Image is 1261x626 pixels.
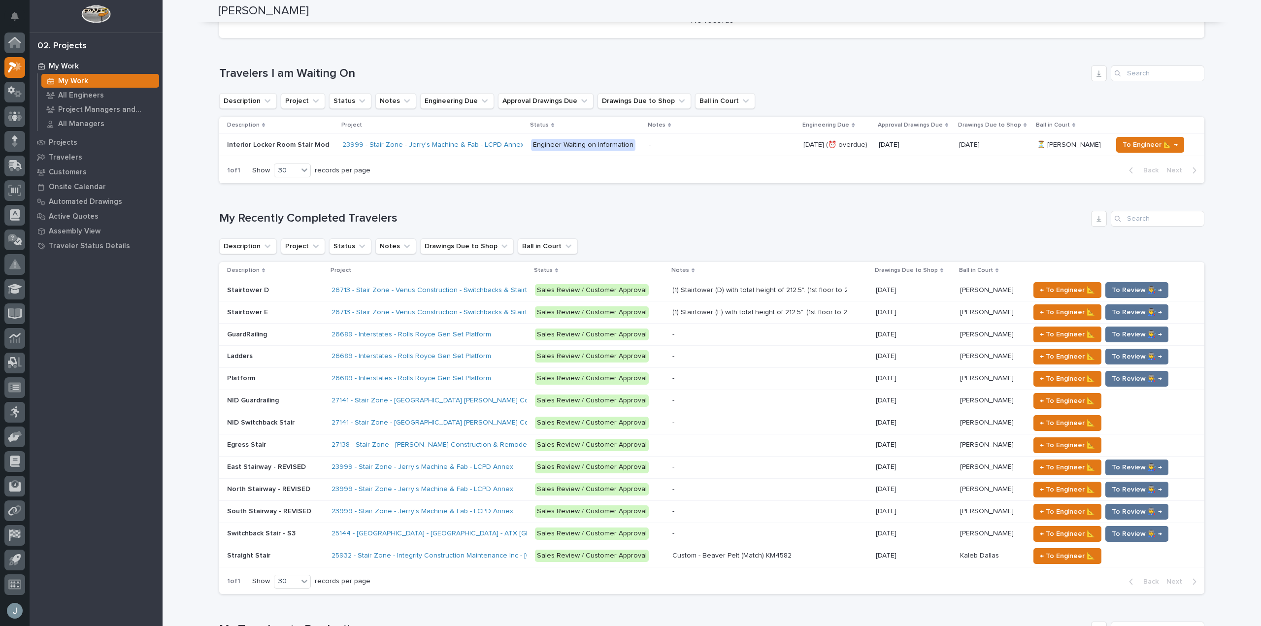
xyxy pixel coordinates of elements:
p: GuardRailing [227,329,269,339]
button: Ball in Court [518,238,578,254]
button: To Review 👨‍🏭 → [1105,371,1168,387]
h1: My Recently Completed Travelers [219,211,1087,226]
a: 26689 - Interstates - Rolls Royce Gen Set Platform [332,374,491,383]
button: Next [1162,577,1204,586]
p: Show [252,577,270,586]
p: 1 of 1 [219,569,248,593]
div: - [672,463,674,471]
div: Sales Review / Customer Approval [535,372,649,385]
p: All Engineers [58,91,104,100]
p: Project Managers and Engineers [58,105,155,114]
span: ← To Engineer 📐 [1040,439,1095,451]
div: - [672,485,674,494]
p: Automated Drawings [49,198,122,206]
span: ← To Engineer 📐 [1040,484,1095,495]
a: My Work [30,59,163,73]
p: Egress Stair [227,439,268,449]
div: Sales Review / Customer Approval [535,350,649,362]
p: [DATE] [876,329,898,339]
p: Notes [671,265,689,276]
p: Traveler Status Details [49,242,130,251]
div: Notifications [12,12,25,28]
p: Show [252,166,270,175]
button: To Engineer 📐 → [1116,137,1184,153]
div: Sales Review / Customer Approval [535,329,649,341]
span: To Review 👨‍🏭 → [1112,306,1162,318]
span: ← To Engineer 📐 [1040,528,1095,540]
span: ← To Engineer 📐 [1040,506,1095,518]
p: My Work [49,62,79,71]
a: Traveler Status Details [30,238,163,253]
a: 23999 - Stair Zone - Jerry's Machine & Fab - LCPD Annex [332,507,513,516]
button: users-avatar [4,600,25,621]
div: Sales Review / Customer Approval [535,527,649,540]
p: Approval Drawings Due [878,120,943,131]
p: [PERSON_NAME] [960,395,1016,405]
p: Drawings Due to Shop [875,265,938,276]
div: Search [1111,211,1204,227]
span: To Review 👨‍🏭 → [1112,528,1162,540]
div: Sales Review / Customer Approval [535,505,649,518]
button: To Review 👨‍🏭 → [1105,482,1168,497]
div: - [672,441,674,449]
span: Next [1166,166,1188,175]
p: Straight Stair [227,550,272,560]
button: Description [219,93,277,109]
tr: Straight StairStraight Stair 25932 - Stair Zone - Integrity Construction Maintenance Inc - [GEOGR... [219,545,1204,567]
span: To Engineer 📐 → [1123,139,1178,151]
button: To Review 👨‍🏭 → [1105,349,1168,364]
p: records per page [315,166,370,175]
p: All Managers [58,120,104,129]
button: Description [219,238,277,254]
p: [DATE] [876,483,898,494]
span: Back [1137,577,1159,586]
span: To Review 👨‍🏭 → [1112,484,1162,495]
p: East Stairway - REVISED [227,461,308,471]
a: Assembly View [30,224,163,238]
p: [DATE] [879,141,951,149]
p: [DATE] [876,395,898,405]
p: [PERSON_NAME] [960,284,1016,295]
p: [PERSON_NAME] [960,483,1016,494]
input: Search [1111,66,1204,81]
a: Travelers [30,150,163,165]
p: Onsite Calendar [49,183,106,192]
p: Engineering Due [802,120,849,131]
button: Project [281,238,325,254]
p: [DATE] [876,417,898,427]
button: ← To Engineer 📐 [1033,526,1101,542]
span: ← To Engineer 📐 [1040,417,1095,429]
span: Next [1166,577,1188,586]
span: ← To Engineer 📐 [1040,550,1095,562]
div: Sales Review / Customer Approval [535,284,649,297]
button: Ball in Court [695,93,755,109]
p: Ladders [227,350,255,361]
tr: Stairtower EStairtower E 26713 - Stair Zone - Venus Construction - Switchbacks & Stairtowers Sale... [219,301,1204,323]
p: Switchback Stair - S3 [227,527,298,538]
p: Drawings Due to Shop [958,120,1021,131]
button: ← To Engineer 📐 [1033,437,1101,453]
span: To Review 👨‍🏭 → [1112,284,1162,296]
p: records per page [315,577,370,586]
div: - [672,374,674,383]
tr: East Stairway - REVISEDEast Stairway - REVISED 23999 - Stair Zone - Jerry's Machine & Fab - LCPD ... [219,456,1204,478]
p: My Work [58,77,88,86]
div: (1) Stairtower (E) with total height of 212.5". (1st floor to 2nd floor is 104" / 2nd floor to 3r... [672,308,845,317]
a: 25932 - Stair Zone - Integrity Construction Maintenance Inc - [GEOGRAPHIC_DATA] - Straight Stair [332,552,638,560]
span: ← To Engineer 📐 [1040,284,1095,296]
tr: Stairtower DStairtower D 26713 - Stair Zone - Venus Construction - Switchbacks & Stairtowers Sale... [219,279,1204,301]
a: Project Managers and Engineers [38,102,163,116]
p: [DATE] [876,284,898,295]
button: To Review 👨‍🏭 → [1105,504,1168,520]
tr: GuardRailingGuardRailing 26689 - Interstates - Rolls Royce Gen Set Platform Sales Review / Custom... [219,323,1204,345]
button: Status [329,93,371,109]
p: [PERSON_NAME] [960,417,1016,427]
a: Projects [30,135,163,150]
div: (1) Stairtower (D) with total height of 212.5". (1st floor to 2nd floor is 106.5" / 2nd floor to ... [672,286,845,295]
p: [PERSON_NAME] [960,350,1016,361]
p: Status [530,120,549,131]
div: - [672,330,674,339]
a: Active Quotes [30,209,163,224]
span: ← To Engineer 📐 [1040,461,1095,473]
span: To Review 👨‍🏭 → [1112,329,1162,340]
